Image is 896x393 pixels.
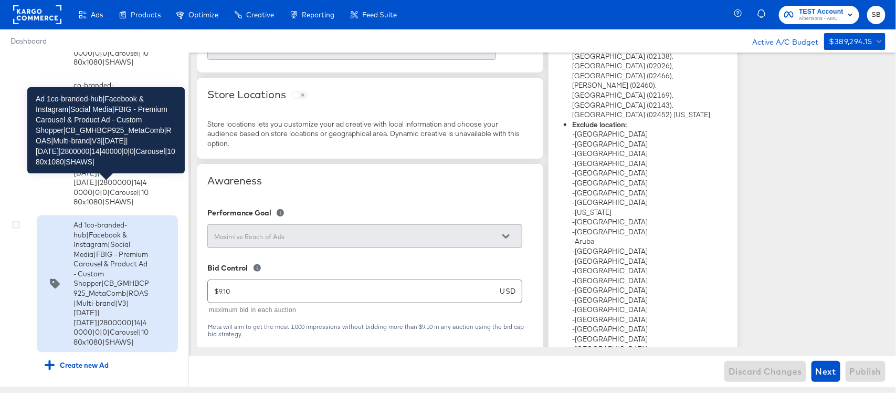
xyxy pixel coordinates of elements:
[572,178,648,188] span: - [GEOGRAPHIC_DATA]
[824,33,886,50] button: $389,294.15
[73,221,149,347] div: Ad 1co-branded-hub|Facebook & Instagram|Social Media|FBIG - Premium Carousel & Product Ad - Custo...
[207,323,533,338] div: Meta will aim to get the most 1,000 impressions without bidding more than $9.10 in any auction us...
[811,361,840,382] button: Next
[362,11,397,19] span: Feed Suite
[816,364,836,379] span: Next
[871,9,881,21] span: SB
[572,149,648,158] span: - [GEOGRAPHIC_DATA]
[572,315,648,324] span: - [GEOGRAPHIC_DATA]
[209,305,515,316] p: maximum bid in each auction
[73,81,149,208] div: co-branded-hub|Facebook & Instagram|Social Media|FBIG - Premium Carousel & Product Ad - Custom Sh...
[219,276,500,298] input: X.XX
[207,119,522,149] div: Store locations lets you customize your ad creative with local information and choose your audien...
[37,355,178,376] div: Create new Ad
[572,305,648,314] span: - [GEOGRAPHIC_DATA]
[45,360,109,370] div: Create new Ad
[572,120,627,129] strong: Exclude location:
[799,15,844,23] span: Albertsons - AMC
[572,159,648,168] span: - [GEOGRAPHIC_DATA]
[572,217,648,226] span: - [GEOGRAPHIC_DATA]
[572,188,648,198] span: - [GEOGRAPHIC_DATA]
[572,129,648,139] span: - [GEOGRAPHIC_DATA]
[207,174,533,187] div: Awareness
[572,139,648,149] span: - [GEOGRAPHIC_DATA]
[10,76,178,213] div: co-branded-hub|Facebook & Instagram|Social Media|FBIG - Premium Carousel & Product Ad - Custom Sh...
[572,324,648,334] span: - [GEOGRAPHIC_DATA]
[91,11,103,19] span: Ads
[207,280,522,303] div: $ USD
[779,6,859,24] button: TEST AccountAlbertsons - AMC
[207,209,271,217] div: Performance Goal
[572,334,648,344] span: - [GEOGRAPHIC_DATA]
[572,266,648,275] span: - [GEOGRAPHIC_DATA]
[572,285,648,295] span: - [GEOGRAPHIC_DATA]
[207,88,286,101] div: Store Locations
[188,11,218,19] span: Optimize
[572,168,648,178] span: - [GEOGRAPHIC_DATA]
[131,11,161,19] span: Products
[572,227,648,236] span: - [GEOGRAPHIC_DATA]
[867,6,886,24] button: SB
[572,256,648,266] span: - [GEOGRAPHIC_DATA]
[207,264,248,272] div: Bid Control
[572,198,648,207] span: - [GEOGRAPHIC_DATA]
[742,33,819,49] div: Active A/C Budget
[829,35,872,48] div: $389,294.15
[10,37,47,45] a: Dashboard
[572,276,648,285] span: - [GEOGRAPHIC_DATA]
[572,295,648,305] span: - [GEOGRAPHIC_DATA]
[302,11,334,19] span: Reporting
[10,215,178,353] div: Ad 1co-branded-hub|Facebook & Instagram|Social Media|FBIG - Premium Carousel & Product Ad - Custo...
[572,344,648,354] span: - [GEOGRAPHIC_DATA]
[572,236,594,246] span: - Aruba
[799,6,844,17] span: TEST Account
[246,11,274,19] span: Creative
[572,208,612,217] span: - [US_STATE]
[572,246,648,256] span: - [GEOGRAPHIC_DATA]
